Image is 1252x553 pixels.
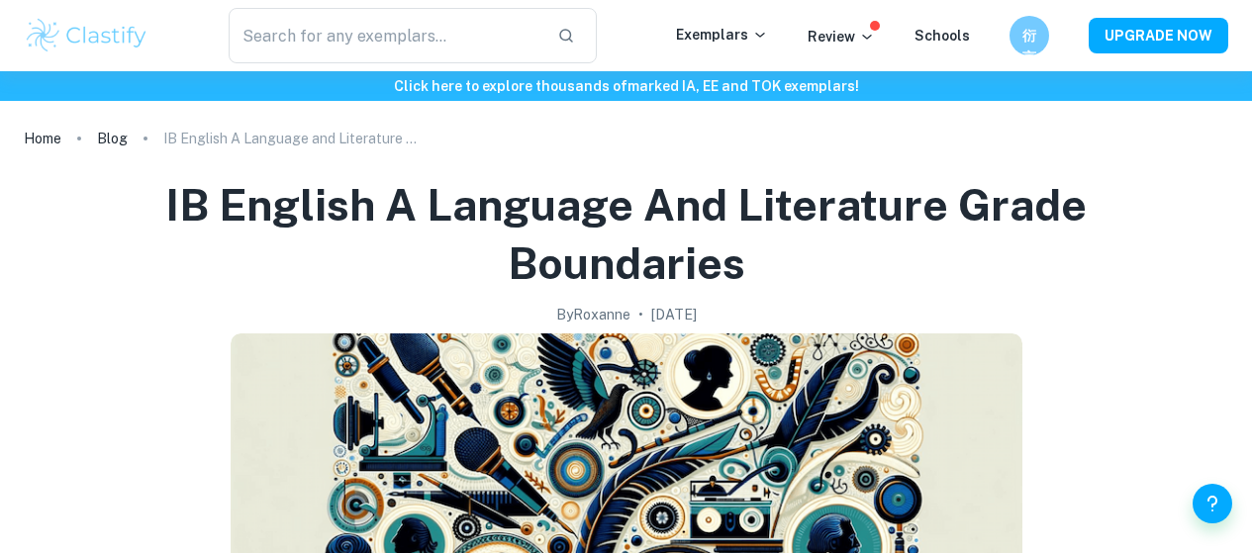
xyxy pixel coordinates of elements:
p: • [638,304,643,325]
h1: IB English A Language and Literature Grade Boundaries [48,176,1204,292]
img: Clastify logo [24,16,149,55]
button: 衍言 [1010,16,1049,55]
h6: 衍言 [1018,25,1041,46]
p: Exemplars [676,24,768,46]
a: Blog [97,125,128,152]
h2: [DATE] [651,304,697,325]
button: Help and Feedback [1193,484,1232,523]
input: Search for any exemplars... [229,8,541,63]
a: Home [24,125,61,152]
p: Review [808,26,875,47]
h6: Click here to explore thousands of marked IA, EE and TOK exemplars ! [4,75,1248,97]
a: Schools [915,28,970,44]
p: IB English A Language and Literature Grade Boundaries [163,128,421,149]
button: UPGRADE NOW [1089,18,1228,53]
h2: By Roxanne [556,304,630,325]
